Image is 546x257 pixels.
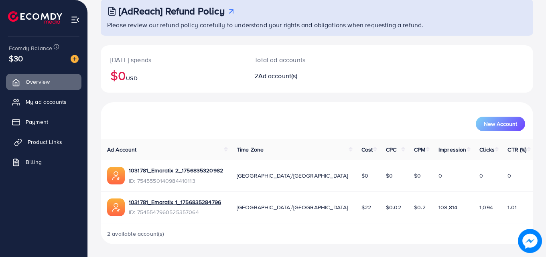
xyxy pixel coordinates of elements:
span: Ad Account [107,146,137,154]
img: image [71,55,79,63]
a: Overview [6,74,81,90]
span: $0 [414,172,421,180]
a: Billing [6,154,81,170]
span: ID: 7545550140984410113 [129,177,223,185]
span: Clicks [479,146,495,154]
span: Cost [361,146,373,154]
a: My ad accounts [6,94,81,110]
span: Payment [26,118,48,126]
img: ic-ads-acc.e4c84228.svg [107,198,125,216]
span: CPC [386,146,396,154]
span: 0 [507,172,511,180]
a: 1031781_Emaratix 2_1756835320982 [129,166,223,174]
span: CTR (%) [507,146,526,154]
a: 1031781_Emaratix 1_1756835284796 [129,198,221,206]
span: Impression [438,146,467,154]
span: $30 [9,53,23,64]
span: CPM [414,146,425,154]
img: menu [71,15,80,24]
span: Billing [26,158,42,166]
span: Product Links [28,138,62,146]
span: 2 available account(s) [107,230,164,238]
img: ic-ads-acc.e4c84228.svg [107,167,125,184]
h2: 2 [254,72,343,80]
span: 1,094 [479,203,493,211]
button: New Account [476,117,525,131]
span: $0.02 [386,203,401,211]
span: Overview [26,78,50,86]
span: USD [126,74,137,82]
span: Ad account(s) [258,71,298,80]
img: image [518,229,542,253]
p: Total ad accounts [254,55,343,65]
h3: [AdReach] Refund Policy [119,5,225,17]
span: $0 [386,172,393,180]
span: [GEOGRAPHIC_DATA]/[GEOGRAPHIC_DATA] [237,172,348,180]
span: My ad accounts [26,98,67,106]
span: 1.01 [507,203,517,211]
span: New Account [484,121,517,127]
img: logo [8,11,62,24]
a: Payment [6,114,81,130]
span: 0 [438,172,442,180]
span: [GEOGRAPHIC_DATA]/[GEOGRAPHIC_DATA] [237,203,348,211]
a: Product Links [6,134,81,150]
span: $22 [361,203,371,211]
span: $0 [361,172,368,180]
span: Ecomdy Balance [9,44,52,52]
p: [DATE] spends [110,55,235,65]
span: Time Zone [237,146,264,154]
h2: $0 [110,68,235,83]
p: Please review our refund policy carefully to understand your rights and obligations when requesti... [107,20,528,30]
span: 0 [479,172,483,180]
span: ID: 7545547960525357064 [129,208,221,216]
span: 108,814 [438,203,457,211]
span: $0.2 [414,203,426,211]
